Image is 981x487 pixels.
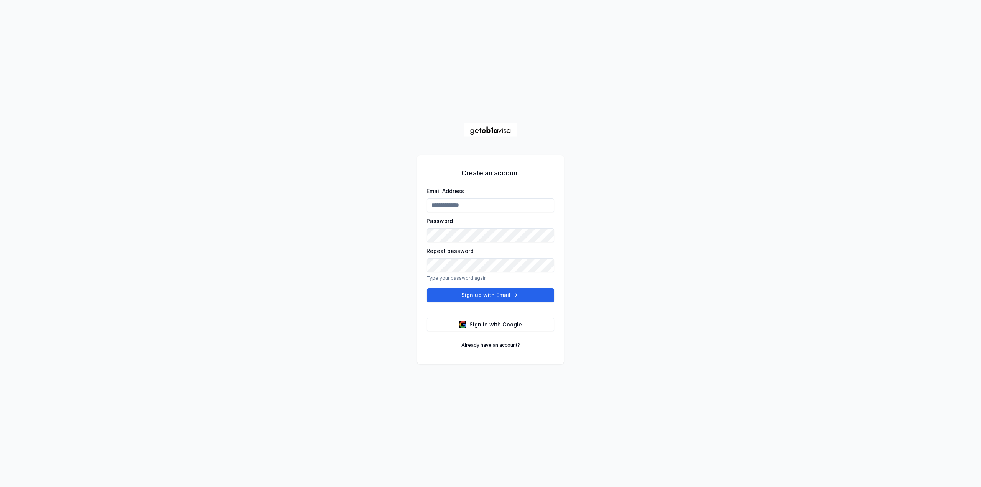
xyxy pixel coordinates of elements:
[464,123,517,137] img: geteb1avisa logo
[469,321,522,328] span: Sign in with Google
[427,188,464,194] label: Email Address
[427,318,554,331] button: Sign in with Google
[427,275,554,284] p: Type your password again
[427,218,453,224] label: Password
[427,288,554,302] button: Sign up with Email
[459,321,466,328] img: google logo
[427,248,474,254] label: Repeat password
[461,168,519,179] h5: Create an account
[457,339,525,351] a: Already have an account?
[464,123,517,137] a: Home Page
